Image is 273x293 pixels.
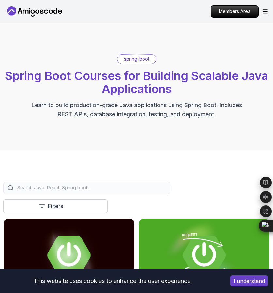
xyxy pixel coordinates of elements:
[3,199,108,213] button: Filters
[211,6,258,17] p: Members Area
[27,101,246,119] p: Learn to build production-grade Java applications using Spring Boot. Includes REST APIs, database...
[211,5,259,18] a: Members Area
[4,219,134,292] img: Advanced Spring Boot card
[16,185,166,191] input: Search Java, React, Spring boot ...
[5,69,268,96] span: Spring Boot Courses for Building Scalable Java Applications
[48,202,63,210] p: Filters
[230,275,268,286] button: Accept cookies
[124,56,149,62] p: spring-boot
[263,9,268,14] button: Open Menu
[139,219,270,292] img: Building APIs with Spring Boot card
[5,274,220,288] div: This website uses cookies to enhance the user experience.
